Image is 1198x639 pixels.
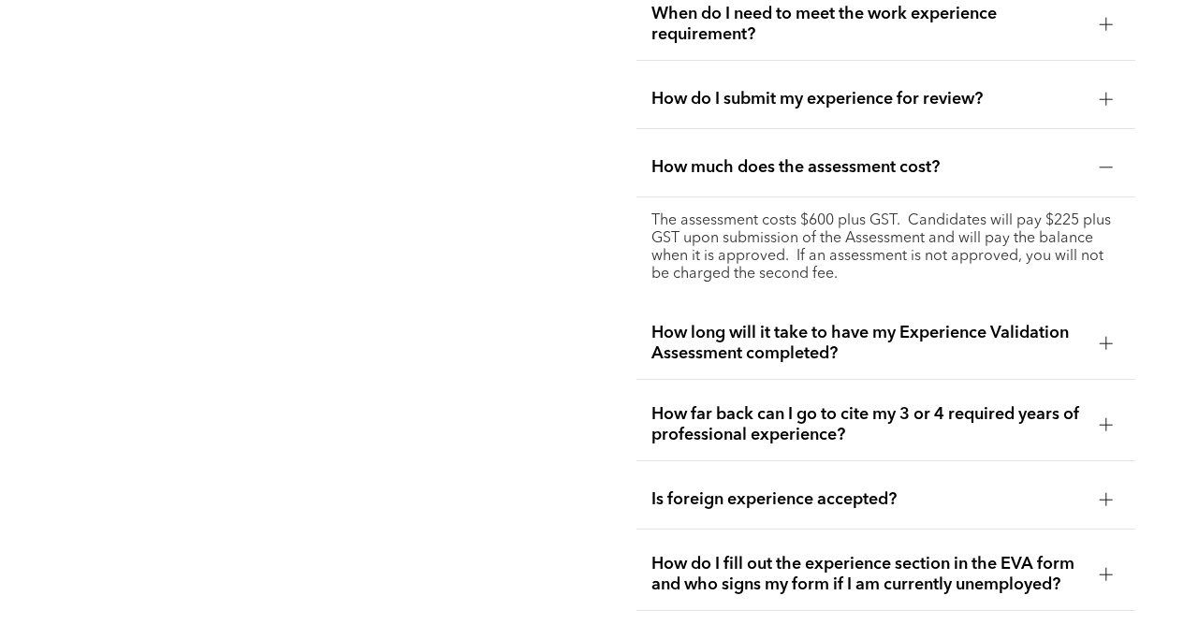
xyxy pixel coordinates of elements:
span: Is foreign experience accepted? [651,489,1085,510]
span: When do I need to meet the work experience requirement? [651,4,1085,45]
span: How do I submit my experience for review? [651,89,1085,109]
span: How do I fill out the experience section in the EVA form and who signs my form if I am currently ... [651,554,1085,595]
span: How much does the assessment cost? [651,157,1085,178]
span: How far back can I go to cite my 3 or 4 required years of professional experience? [651,404,1085,445]
p: The assessment costs $600 plus GST. Candidates will pay $225 plus GST upon submission of the Asse... [651,212,1120,283]
span: How long will it take to have my Experience Validation Assessment completed? [651,323,1085,364]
